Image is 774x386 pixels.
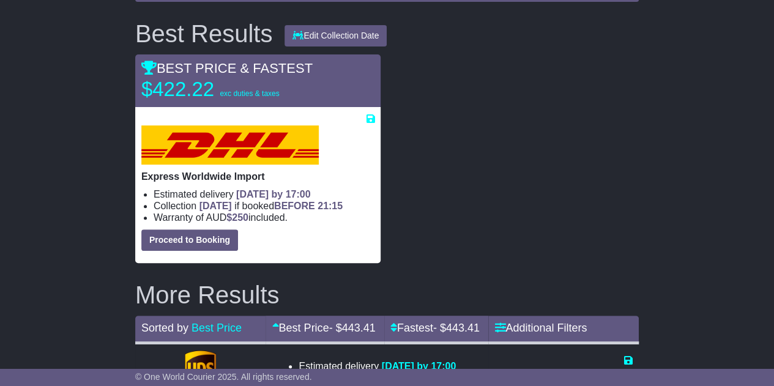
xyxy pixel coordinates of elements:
[154,188,375,200] li: Estimated delivery
[154,200,375,212] li: Collection
[135,281,639,308] h2: More Results
[141,229,238,251] button: Proceed to Booking
[192,322,242,334] a: Best Price
[446,322,480,334] span: 443.41
[141,171,375,182] p: Express Worldwide Import
[329,322,376,334] span: - $
[274,201,315,211] span: BEFORE
[199,201,232,211] span: [DATE]
[433,322,480,334] span: - $
[141,77,294,102] p: $422.22
[226,212,248,223] span: $
[272,322,375,334] a: Best Price- $443.41
[494,322,587,334] a: Additional Filters
[199,201,343,211] span: if booked
[129,20,279,47] div: Best Results
[236,189,311,199] span: [DATE] by 17:00
[390,322,480,334] a: Fastest- $443.41
[154,212,375,223] li: Warranty of AUD included.
[232,212,248,223] span: 250
[285,25,387,46] button: Edit Collection Date
[141,322,188,334] span: Sorted by
[135,372,312,382] span: © One World Courier 2025. All rights reserved.
[141,125,319,165] img: DHL: Express Worldwide Import
[342,322,376,334] span: 443.41
[318,201,343,211] span: 21:15
[299,360,480,372] li: Estimated delivery
[220,89,279,98] span: exc duties & taxes
[382,361,456,371] span: [DATE] by 17:00
[141,61,313,76] span: BEST PRICE & FASTEST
